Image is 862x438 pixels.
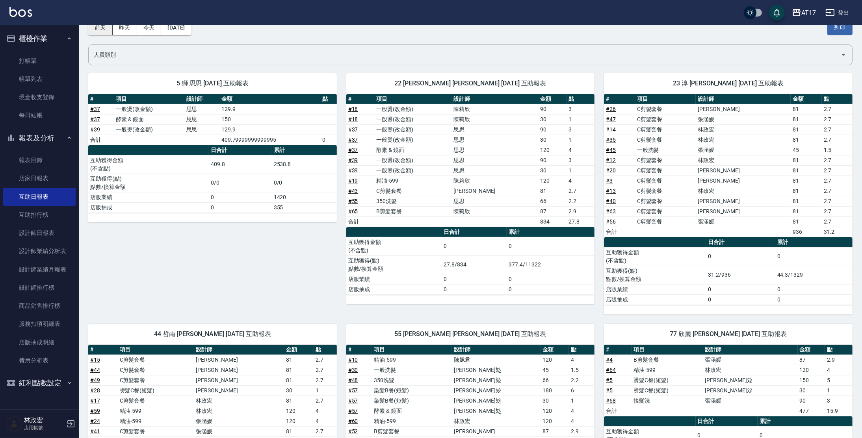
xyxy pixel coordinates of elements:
a: #37 [90,116,100,122]
a: #47 [606,116,616,122]
td: 2.7 [822,206,853,216]
a: #5 [606,377,613,383]
td: 林政宏 [696,124,791,135]
td: 店販抽成 [604,294,706,305]
button: AT17 [789,5,819,21]
th: 項目 [635,94,696,104]
button: 今天 [137,20,162,35]
th: 項目 [114,94,184,104]
td: 合計 [346,216,375,227]
a: 設計師日報表 [3,224,76,242]
th: # [88,94,114,104]
a: #64 [606,367,616,373]
th: # [346,94,375,104]
td: 思思 [184,124,219,135]
th: 項目 [374,94,451,104]
td: 0 [775,294,853,305]
th: 金額 [284,345,314,355]
a: #37 [348,126,358,133]
a: #12 [606,157,616,163]
a: 帳單列表 [3,70,76,88]
td: 一般燙(改金額) [374,114,451,124]
td: 一般燙(改金額) [114,124,184,135]
td: 0/0 [272,174,337,192]
td: 酵素 & 鏡面 [114,114,184,124]
td: 林政宏 [696,155,791,165]
td: 1.5 [569,365,594,375]
a: #17 [90,397,100,404]
button: Open [837,48,850,61]
a: 設計師業績分析表 [3,242,76,260]
a: #37 [90,106,100,112]
button: [DATE] [161,20,191,35]
button: 昨天 [113,20,137,35]
td: 店販抽成 [88,202,209,213]
td: C剪髮套餐 [635,216,696,227]
td: 0 [320,135,336,145]
td: 2.7 [822,104,853,114]
td: 27.8 [567,216,595,227]
th: # [88,345,118,355]
td: C剪髮套餐 [635,135,696,145]
td: 陳莉欣 [451,176,538,186]
a: #43 [348,188,358,194]
td: 0 [507,237,594,255]
td: 30 [538,135,567,145]
td: 81 [284,365,314,375]
a: #14 [606,126,616,133]
td: 350洗髮 [374,196,451,206]
a: #44 [90,367,100,373]
td: 店販抽成 [346,284,442,294]
td: 2.7 [822,196,853,206]
a: #57 [348,397,358,404]
button: 列印 [827,20,853,35]
a: #26 [606,106,616,112]
a: #49 [90,377,100,383]
td: 林政宏 [696,186,791,196]
td: 66 [538,196,567,206]
a: #65 [348,208,358,214]
td: 1 [567,114,595,124]
a: #3 [606,177,613,184]
td: 120 [538,176,567,186]
td: 1420 [272,192,337,202]
td: C剪髮套餐 [374,186,451,196]
a: 服務扣項明細表 [3,315,76,333]
td: 4 [569,355,594,365]
td: 一般燙(改金額) [374,165,451,176]
td: 0 [442,237,507,255]
td: 2.7 [822,216,853,227]
td: 129.9 [219,104,321,114]
a: #24 [90,418,100,424]
td: 林政宏 [696,135,791,145]
a: #52 [348,428,358,434]
span: 23 淳 [PERSON_NAME] [DATE] 互助報表 [613,79,843,87]
td: 377.4/11322 [507,255,594,274]
td: 張涵媛 [696,114,791,124]
button: 紅利點數設定 [3,373,76,393]
td: 31.2 [822,227,853,237]
a: #19 [348,177,358,184]
a: #56 [606,218,616,225]
a: 商品銷售排行榜 [3,297,76,315]
a: #13 [606,188,616,194]
td: 1 [567,135,595,145]
td: C剪髮套餐 [635,155,696,165]
a: 報表目錄 [3,151,76,169]
td: 0 [706,284,775,294]
td: 3 [567,124,595,135]
th: 點 [320,94,336,104]
td: C剪髮套餐 [118,365,194,375]
td: 酵素 & 鏡面 [374,145,451,155]
td: 0 [442,284,507,294]
td: 409.79999999999995 [219,135,321,145]
a: 打帳單 [3,52,76,70]
td: C剪髮套餐 [635,165,696,176]
td: 90 [538,104,567,114]
a: #68 [606,397,616,404]
td: 3 [567,155,595,165]
td: 思思 [184,104,219,114]
td: 81 [791,176,821,186]
a: #60 [348,418,358,424]
td: 90 [538,124,567,135]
